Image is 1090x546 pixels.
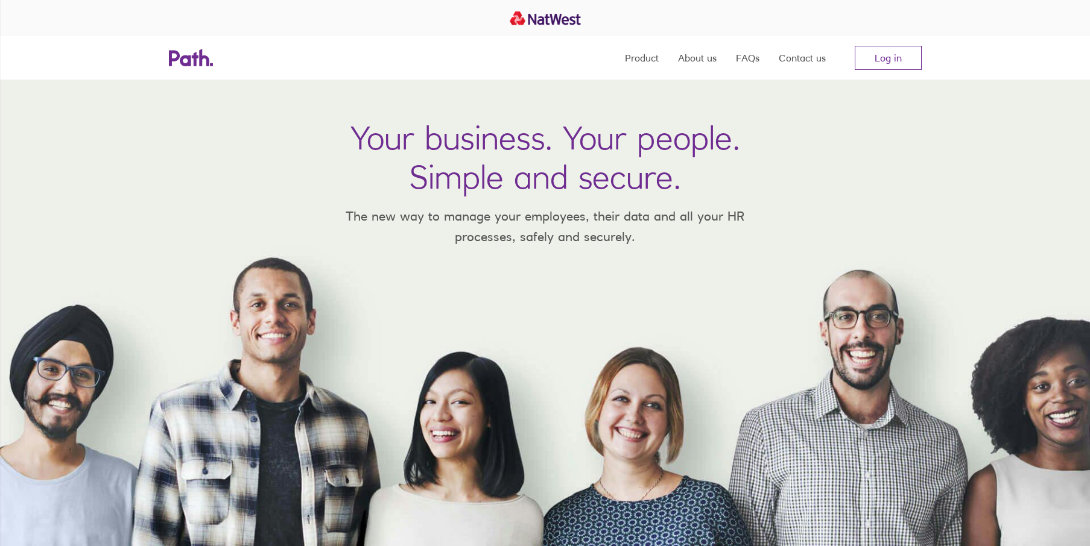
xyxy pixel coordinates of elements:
p: The new way to manage your employees, their data and all your HR processes, safely and securely. [328,206,762,246]
a: Product [625,36,659,80]
a: Contact us [779,36,826,80]
a: Log in [855,46,922,70]
a: About us [678,36,717,80]
h1: Your business. Your people. Simple and secure. [350,118,740,196]
a: FAQs [736,36,759,80]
